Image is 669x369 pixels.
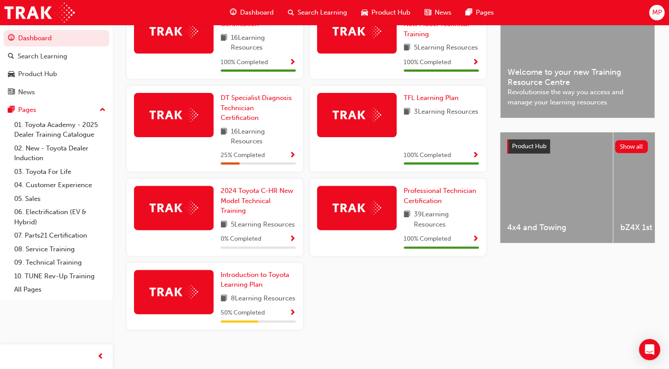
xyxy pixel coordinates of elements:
span: Introduction to Toyota Learning Plan [221,271,289,289]
span: car-icon [361,7,368,18]
button: Show all [615,140,648,153]
span: 16 Learning Resources [231,127,296,146]
span: 25 % Completed [221,150,265,161]
a: 4x4 and Towing [500,132,613,243]
a: search-iconSearch Learning [281,4,354,22]
a: news-iconNews [417,4,459,22]
a: Search Learning [4,48,109,65]
span: book-icon [221,33,227,53]
span: 8 Learning Resources [231,293,295,304]
span: car-icon [8,70,15,78]
div: News [18,87,35,97]
div: Open Intercom Messenger [639,339,660,360]
button: Show Progress [289,234,296,245]
button: MP [649,5,665,20]
span: Show Progress [289,152,296,160]
a: 02. New - Toyota Dealer Induction [11,142,109,165]
span: 5 Learning Resources [231,219,295,231]
button: Pages [4,102,109,118]
a: Product Hub [4,66,109,82]
span: DT Specialist Diagnosis Technician Certification [221,94,292,122]
span: pages-icon [466,7,472,18]
span: Pages [476,8,494,18]
div: Product Hub [18,69,57,79]
span: Search Learning [298,8,347,18]
a: 05. Sales [11,192,109,206]
span: Professional Technician Certification [404,187,476,205]
span: Product Hub [512,142,547,150]
a: 01. Toyota Academy - 2025 Dealer Training Catalogue [11,118,109,142]
div: Search Learning [18,51,67,61]
a: 10. TUNE Rev-Up Training [11,269,109,283]
span: 16 Learning Resources [231,33,296,53]
span: book-icon [221,127,227,146]
span: 39 Learning Resources [414,209,479,229]
img: Trak [149,285,198,299]
a: DT Specialist Diagnosis Technician Certification [221,93,296,123]
span: Welcome to your new Training Resource Centre [508,67,647,87]
button: Show Progress [289,57,296,68]
a: Introduction to Toyota Learning Plan [221,270,296,290]
a: guage-iconDashboard [223,4,281,22]
span: 2024 [PERSON_NAME] New Model Technical Training [404,10,474,38]
span: Show Progress [472,59,479,67]
span: search-icon [8,53,14,61]
a: 08. Service Training [11,242,109,256]
span: pages-icon [8,106,15,114]
a: 06. Electrification (EV & Hybrid) [11,205,109,229]
span: guage-icon [230,7,237,18]
img: Trak [4,3,75,23]
img: Trak [333,201,381,215]
button: Show Progress [472,150,479,161]
a: car-iconProduct Hub [354,4,417,22]
span: 100 % Completed [404,58,451,68]
span: search-icon [288,7,294,18]
button: Show Progress [472,57,479,68]
span: 100 % Completed [404,234,451,244]
img: Trak [149,201,198,215]
span: 50 % Completed [221,308,265,318]
span: 4x4 and Towing [507,223,606,233]
span: book-icon [221,219,227,231]
a: Dashboard [4,30,109,46]
button: DashboardSearch LearningProduct HubNews [4,28,109,102]
span: 5 Learning Resources [414,42,478,54]
span: Show Progress [472,152,479,160]
span: news-icon [8,88,15,96]
span: Show Progress [289,309,296,317]
span: 100 % Completed [221,58,268,68]
span: Show Progress [289,59,296,67]
span: Show Progress [472,235,479,243]
span: Dashboard [240,8,274,18]
a: News [4,84,109,100]
span: 100 % Completed [404,150,451,161]
span: 0 % Completed [221,234,261,244]
a: TFL Learning Plan [404,93,462,103]
span: 2024 Toyota C-HR New Model Technical Training [221,187,293,215]
button: Show Progress [289,150,296,161]
span: Show Progress [289,235,296,243]
a: pages-iconPages [459,4,501,22]
a: 2024 Toyota C-HR New Model Technical Training [221,186,296,216]
span: prev-icon [97,351,104,362]
span: up-icon [99,104,106,116]
img: Trak [149,24,198,38]
img: Trak [333,108,381,122]
span: book-icon [404,209,410,229]
img: Trak [149,108,198,122]
span: news-icon [424,7,431,18]
a: Product HubShow all [507,139,648,154]
button: Show Progress [472,234,479,245]
span: Revolutionise the way you access and manage your learning resources. [508,87,647,107]
span: book-icon [221,293,227,304]
a: 03. Toyota For Life [11,165,109,179]
a: All Pages [11,283,109,296]
span: TFL Learning Plan [404,94,459,102]
span: MP [652,8,661,18]
button: Show Progress [289,307,296,319]
a: 07. Parts21 Certification [11,229,109,242]
span: guage-icon [8,35,15,42]
span: 3 Learning Resources [414,107,478,118]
